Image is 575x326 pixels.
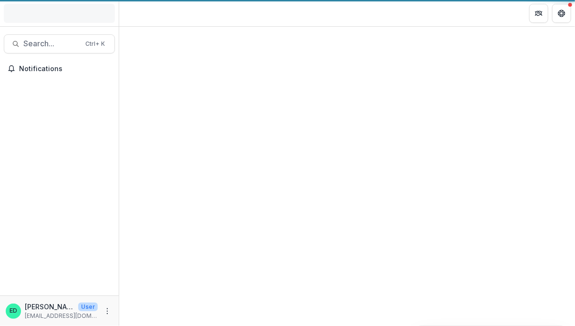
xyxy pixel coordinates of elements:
[23,39,80,48] span: Search...
[529,4,548,23] button: Partners
[123,6,164,20] nav: breadcrumb
[25,312,98,320] p: [EMAIL_ADDRESS][DOMAIN_NAME]
[83,39,107,49] div: Ctrl + K
[552,4,571,23] button: Get Help
[78,303,98,311] p: User
[102,305,113,317] button: More
[25,302,74,312] p: [PERSON_NAME]
[4,61,115,76] button: Notifications
[10,308,17,314] div: Estevan D. Delgado
[19,65,111,73] span: Notifications
[4,34,115,53] button: Search...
